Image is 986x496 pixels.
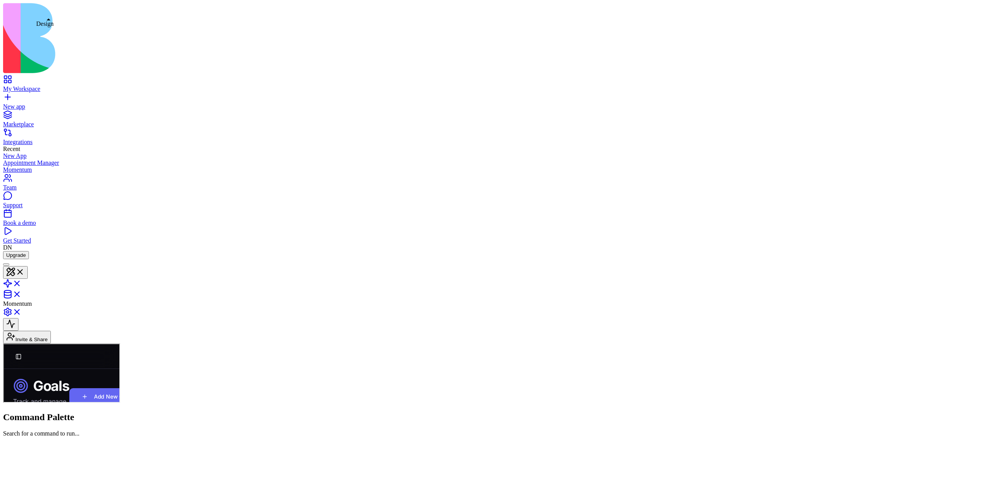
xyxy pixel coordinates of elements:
span: DN [3,244,12,251]
a: Get Started [3,230,983,244]
p: Track and manage strategic objectives [9,52,65,71]
p: Search for a command to run... [3,430,983,437]
a: Upgrade [3,251,29,258]
a: Team [3,177,983,191]
button: Upgrade [3,251,29,259]
div: Design [36,20,54,27]
a: Marketplace [3,114,983,128]
a: New app [3,96,983,110]
a: Momentum [3,166,983,173]
img: logo [3,3,313,73]
span: Recent [3,146,20,152]
a: Integrations [3,132,983,146]
a: My Workspace [3,79,983,92]
span: Momentum [3,300,32,307]
div: Marketplace [3,121,983,128]
a: Support [3,195,983,209]
a: New App [3,152,983,159]
div: My Workspace [3,85,983,92]
div: Get Started [3,237,983,244]
div: Book a demo [3,220,983,226]
h2: Command Palette [3,412,983,422]
div: Support [3,202,983,209]
h1: Goals [9,34,65,49]
div: New app [3,103,983,110]
a: Appointment Manager [3,159,983,166]
a: Book a demo [3,213,983,226]
button: Invite & Share [3,331,51,344]
div: Integrations [3,139,983,146]
button: Add New Goal [65,44,139,61]
div: Team [3,184,983,191]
